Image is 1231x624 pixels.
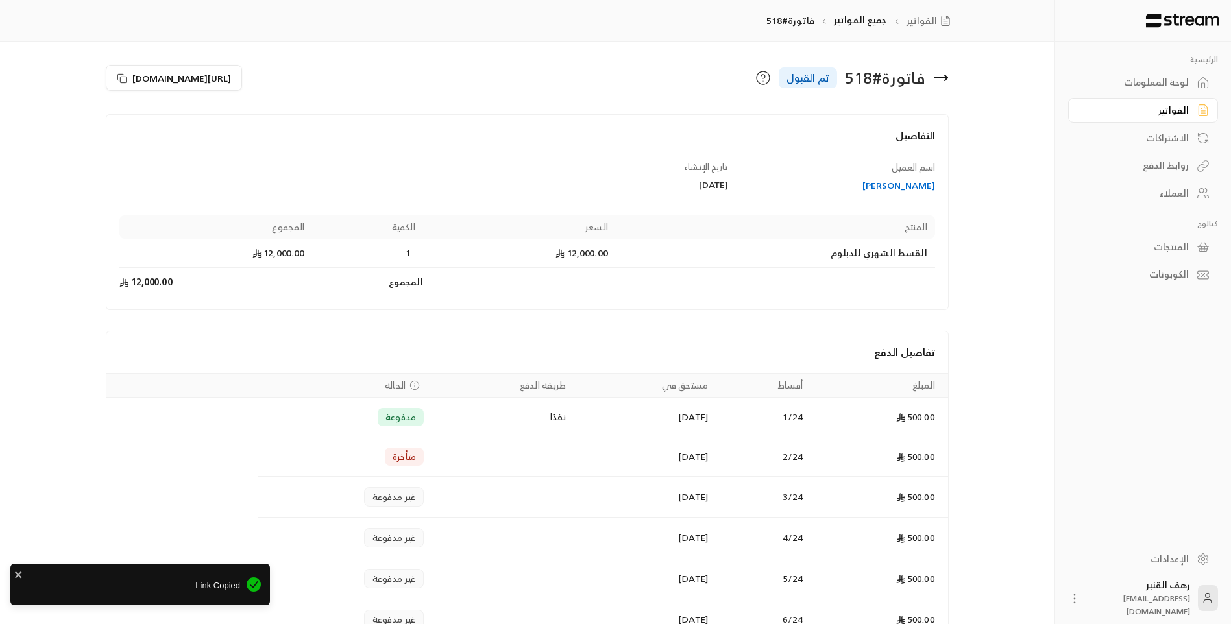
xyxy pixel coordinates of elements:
th: الكمية [312,215,422,239]
a: [PERSON_NAME] [740,179,935,192]
a: الفواتير [1068,98,1218,123]
td: 4 / 24 [716,518,811,558]
a: لوحة المعلومات [1068,70,1218,95]
span: Link Copied [19,579,240,592]
h4: التفاصيل [119,128,935,156]
span: تاريخ الإنشاء [684,160,728,174]
div: العملاء [1084,187,1189,200]
a: الإعدادات [1068,546,1218,571]
td: 12,000.00 [119,268,312,296]
td: [DATE] [574,518,716,558]
td: القسط الشهري للدبلوم [616,239,935,268]
span: [URL][DOMAIN_NAME] [132,71,231,85]
span: 1 [402,246,415,259]
div: روابط الدفع [1084,159,1189,172]
button: close [14,568,23,581]
p: فاتورة#518 [766,14,814,27]
span: مدفوعة [385,411,416,424]
div: الفواتير [1084,104,1189,117]
a: الاشتراكات [1068,125,1218,150]
td: نقدًا [432,398,574,437]
th: طريقة الدفع [432,374,574,398]
td: 500.00 [811,558,947,599]
p: الرئيسية [1068,54,1218,65]
th: المجموع [119,215,312,239]
div: المنتجات [1084,241,1189,254]
span: غير مدفوعة [372,531,416,544]
td: 12,000.00 [119,239,312,268]
td: [DATE] [574,477,716,518]
td: المجموع [312,268,422,296]
td: [DATE] [574,437,716,477]
div: رهف القنبر [1089,579,1190,618]
td: [DATE] [574,558,716,599]
a: روابط الدفع [1068,153,1218,178]
th: مستحق في [574,374,716,398]
a: الفواتير [907,14,956,27]
table: Products [119,215,935,296]
td: 12,000.00 [423,239,616,268]
td: 3 / 24 [716,477,811,518]
p: كتالوج [1068,219,1218,229]
span: غير مدفوعة [372,490,416,503]
a: المنتجات [1068,234,1218,259]
td: 500.00 [811,477,947,518]
span: متأخرة [393,450,416,463]
td: 500.00 [811,518,947,558]
nav: breadcrumb [766,14,956,27]
div: [DATE] [533,178,728,191]
span: اسم العميل [892,159,935,175]
th: أقساط [716,374,811,398]
div: الإعدادات [1084,553,1189,566]
div: لوحة المعلومات [1084,76,1189,89]
a: العملاء [1068,181,1218,206]
div: فاتورة # 518 [845,67,925,88]
a: الكوبونات [1068,262,1218,287]
th: المنتج [616,215,935,239]
th: المبلغ [811,374,947,398]
td: 2 / 24 [716,437,811,477]
img: Logo [1145,14,1221,28]
span: الحالة [385,379,406,392]
td: [DATE] [574,398,716,437]
td: 500.00 [811,398,947,437]
th: السعر [423,215,616,239]
span: تم القبول [786,70,829,86]
span: [EMAIL_ADDRESS][DOMAIN_NAME] [1123,592,1190,618]
div: الاشتراكات [1084,132,1189,145]
button: [URL][DOMAIN_NAME] [106,65,242,91]
td: 5 / 24 [716,558,811,599]
h4: تفاصيل الدفع [119,344,935,360]
span: غير مدفوعة [372,572,416,585]
td: 500.00 [811,437,947,477]
td: 1 / 24 [716,398,811,437]
a: جميع الفواتير [834,12,887,28]
div: الكوبونات [1084,268,1189,281]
